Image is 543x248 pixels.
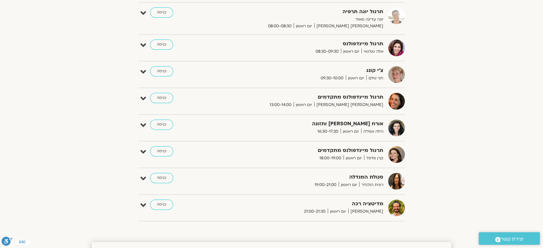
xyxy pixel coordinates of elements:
[314,23,383,30] span: [PERSON_NAME] [PERSON_NAME]
[314,102,383,108] span: [PERSON_NAME] [PERSON_NAME]
[150,120,173,130] a: כניסה
[150,93,173,103] a: כניסה
[294,23,314,30] span: יום ראשון
[501,235,524,244] span: יצירת קשר
[479,232,540,245] a: יצירת קשר
[294,102,314,108] span: יום ראשון
[226,120,383,128] strong: אורח [PERSON_NAME] ותזונה
[346,75,366,82] span: יום ראשון
[312,182,339,188] span: 19:00-21:00
[315,128,341,135] span: 16:30-17:30
[226,7,383,16] strong: תרגול יוגה תרפיה
[226,66,383,75] strong: צ'י קונג
[361,128,383,135] span: הילה אפללו
[317,155,343,162] span: 18:00-19:00
[266,23,294,30] span: 08:00-08:30
[226,93,383,102] strong: תרגול מיינדפולנס מתקדמים
[226,173,383,182] strong: סגולת המנדלה
[341,48,361,55] span: יום ראשון
[302,208,328,215] span: 21:00-21:30
[313,48,341,55] span: 08:30-09:30
[150,40,173,50] a: כניסה
[226,199,383,208] strong: מדיטציה רכה
[339,182,359,188] span: יום ראשון
[150,66,173,76] a: כניסה
[150,7,173,18] a: כניסה
[364,155,383,162] span: קרן פלפל
[150,146,173,156] a: כניסה
[150,173,173,183] a: כניסה
[341,128,361,135] span: יום ראשון
[343,155,364,162] span: יום ראשון
[318,75,346,82] span: 09:30-10:00
[226,40,383,48] strong: תרגול מיינדפולנס
[361,48,383,55] span: אלה טולנאי
[267,102,294,108] span: 13:00-14:00
[348,208,383,215] span: [PERSON_NAME]
[226,16,383,23] p: יוגה עדינה מאוד
[328,208,348,215] span: יום ראשון
[366,75,383,82] span: חני שלם
[359,182,383,188] span: רונית הולנדר
[226,146,383,155] strong: תרגול מיינדפולנס מתקדמים
[150,199,173,210] a: כניסה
